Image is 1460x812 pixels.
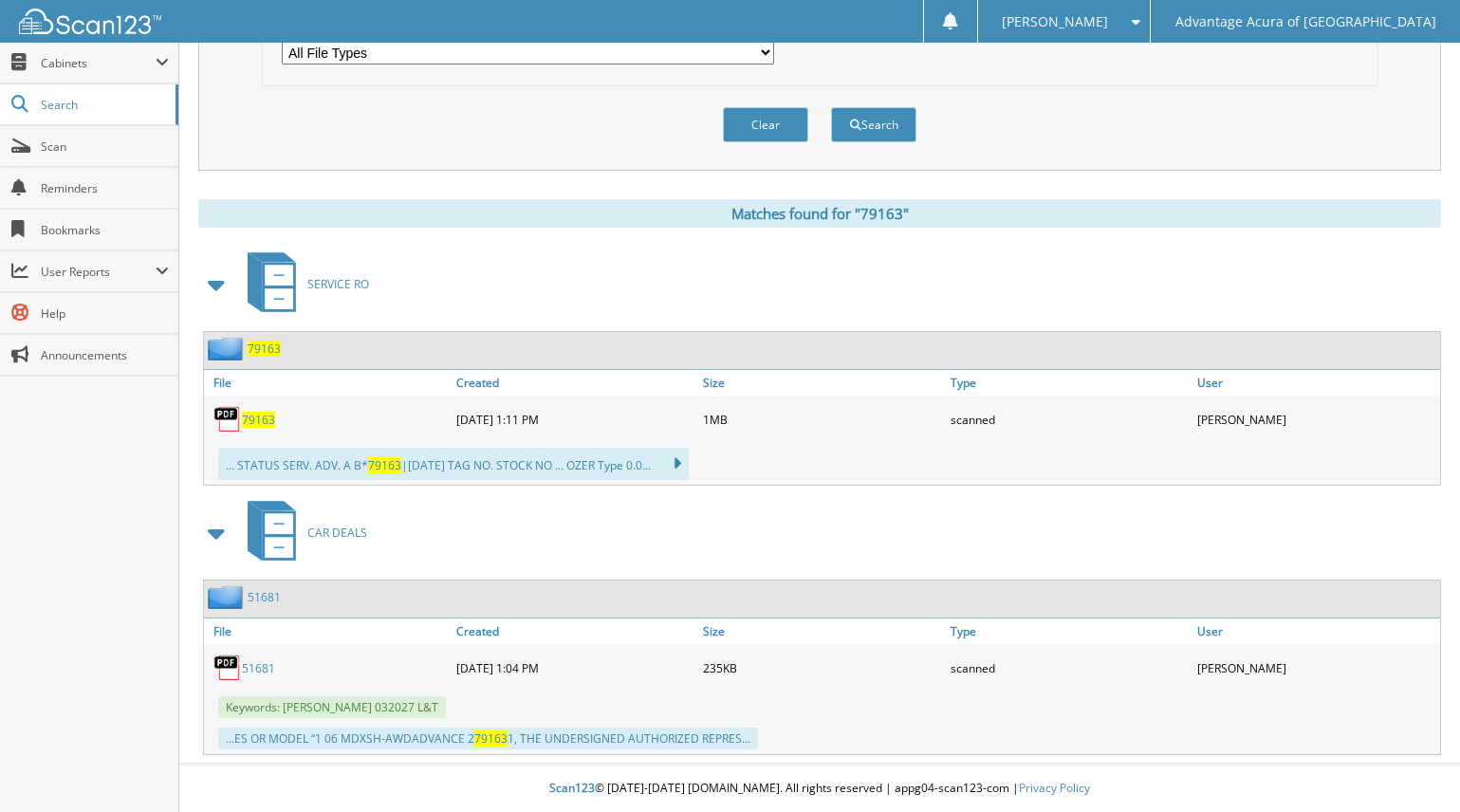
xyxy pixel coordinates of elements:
[698,400,946,438] div: 1MB
[213,654,242,682] img: PDF.png
[41,222,169,238] span: Bookmarks
[474,730,508,747] span: 79163
[307,276,369,292] span: SERVICE RO
[41,138,169,155] span: Scan
[248,341,281,357] a: 79163
[723,107,808,142] button: Clear
[698,618,946,644] a: Size
[831,107,916,142] button: Search
[41,180,169,196] span: Reminders
[236,495,367,570] a: CAR DEALS
[41,97,166,113] span: Search
[1175,16,1436,28] span: Advantage Acura of [GEOGRAPHIC_DATA]
[19,9,161,34] img: scan123-logo-white.svg
[1002,16,1108,28] span: [PERSON_NAME]
[208,337,248,360] img: folder2.png
[179,766,1460,812] div: © [DATE]-[DATE] [DOMAIN_NAME]. All rights reserved | appg04-scan123-com |
[368,457,401,473] span: 79163
[1019,780,1090,796] a: Privacy Policy
[1192,649,1440,687] div: [PERSON_NAME]
[204,618,452,644] a: File
[698,649,946,687] div: 235KB
[946,618,1193,644] a: Type
[549,780,595,796] span: Scan123
[218,448,689,480] div: ... STATUS SERV. ADV. A B* |[DATE] TAG NO. STOCK NO ... OZER Type 0.0...
[41,347,169,363] span: Announcements
[946,649,1193,687] div: scanned
[204,370,452,396] a: File
[1192,618,1440,644] a: User
[946,400,1193,438] div: scanned
[1192,400,1440,438] div: [PERSON_NAME]
[248,589,281,605] a: 51681
[242,660,275,676] a: 51681
[41,264,156,280] span: User Reports
[41,55,156,71] span: Cabinets
[1365,721,1460,812] iframe: Chat Widget
[946,370,1193,396] a: Type
[452,400,699,438] div: [DATE] 1:11 PM
[242,412,275,428] a: 79163
[1192,370,1440,396] a: User
[218,728,758,749] div: ...ES OR MODEL “1 06 MDXSH-AWDADVANCE 2 1, THE UNDERSIGNED AUTHORIZED REPRES...
[452,370,699,396] a: Created
[208,585,248,609] img: folder2.png
[698,370,946,396] a: Size
[236,247,369,322] a: SERVICE RO
[452,618,699,644] a: Created
[41,305,169,322] span: Help
[218,696,446,718] span: Keywords: [PERSON_NAME] 032027 L&T
[452,649,699,687] div: [DATE] 1:04 PM
[198,199,1441,228] div: Matches found for "79163"
[213,405,242,434] img: PDF.png
[307,525,367,541] span: CAR DEALS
